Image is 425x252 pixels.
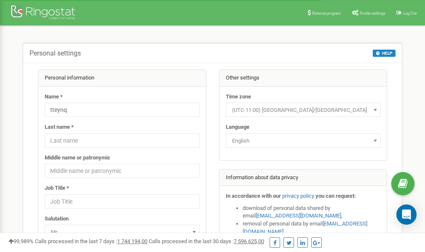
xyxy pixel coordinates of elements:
div: Other settings [219,70,387,87]
label: Middle name or patronymic [45,154,110,162]
strong: In accordance with our [226,193,281,199]
label: Time zone [226,93,251,101]
span: English [226,133,381,148]
h5: Personal settings [29,50,81,57]
div: Personal information [38,70,206,87]
label: Language [226,123,249,131]
input: Name [45,103,200,117]
span: Mr. [45,225,200,239]
li: download of personal data shared by email , [243,204,381,220]
li: removal of personal data by email , [243,220,381,236]
label: Job Title * [45,184,69,192]
span: (UTC-11:00) Pacific/Midway [226,103,381,117]
input: Middle name or patronymic [45,164,200,178]
strong: you can request: [315,193,356,199]
span: Mr. [48,226,197,238]
input: Job Title [45,194,200,209]
div: Information about data privacy [219,170,387,186]
span: Referral program [312,11,341,16]
label: Name * [45,93,63,101]
button: HELP [373,50,396,57]
span: Profile settings [360,11,385,16]
span: Log Out [403,11,417,16]
a: [EMAIL_ADDRESS][DOMAIN_NAME] [256,212,341,219]
label: Last name * [45,123,74,131]
span: English [229,135,378,147]
span: (UTC-11:00) Pacific/Midway [229,104,378,116]
u: 7 596 625,00 [234,238,264,244]
a: privacy policy [282,193,314,199]
label: Salutation [45,215,69,223]
input: Last name [45,133,200,148]
span: Calls processed in the last 7 days : [35,238,147,244]
u: 1 744 194,00 [117,238,147,244]
span: 99,989% [8,238,34,244]
div: Open Intercom Messenger [396,204,417,225]
span: Calls processed in the last 30 days : [149,238,264,244]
